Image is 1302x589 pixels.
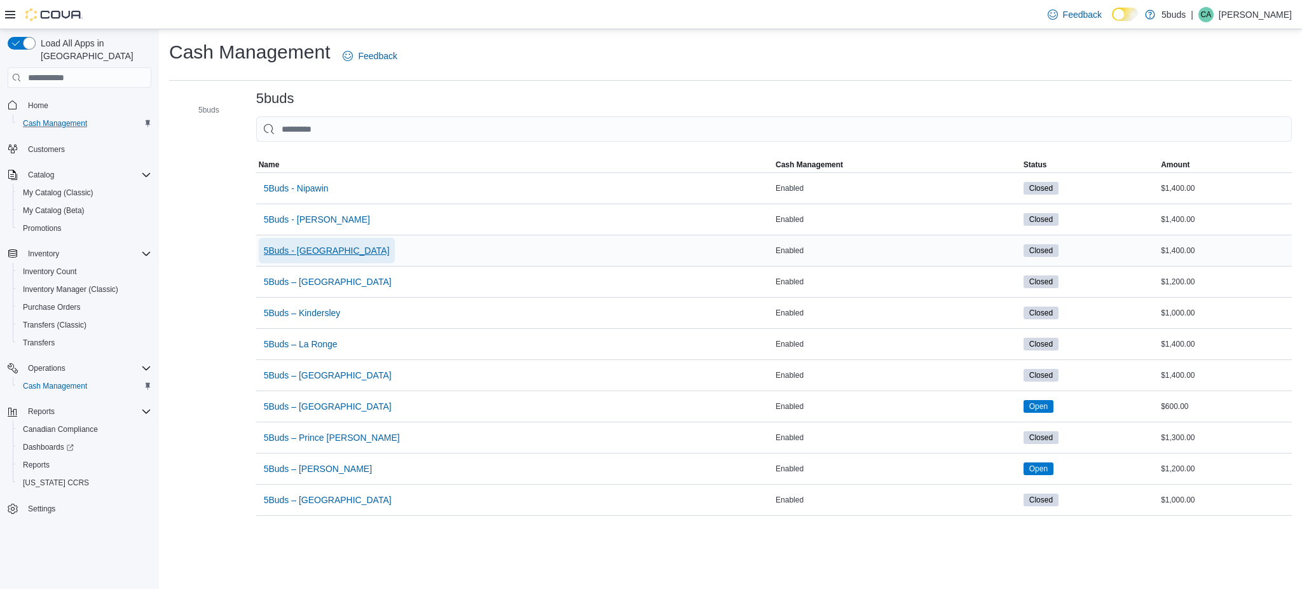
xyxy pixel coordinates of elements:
[1024,462,1053,475] span: Open
[13,334,156,352] button: Transfers
[23,223,62,233] span: Promotions
[23,98,53,113] a: Home
[773,461,1021,476] div: Enabled
[13,438,156,456] a: Dashboards
[23,302,81,312] span: Purchase Orders
[264,369,392,382] span: 5Buds – [GEOGRAPHIC_DATA]
[18,378,92,394] a: Cash Management
[13,456,156,474] button: Reports
[1029,214,1053,225] span: Closed
[259,160,280,170] span: Name
[28,144,65,155] span: Customers
[1029,432,1053,443] span: Closed
[1158,492,1292,508] div: $1,000.00
[23,424,98,434] span: Canadian Compliance
[259,238,395,263] button: 5Buds - [GEOGRAPHIC_DATA]
[264,244,390,257] span: 5Buds - [GEOGRAPHIC_DATA]
[13,474,156,492] button: [US_STATE] CCRS
[3,403,156,420] button: Reports
[773,243,1021,258] div: Enabled
[3,245,156,263] button: Inventory
[18,317,151,333] span: Transfers (Classic)
[259,269,397,294] button: 5Buds – [GEOGRAPHIC_DATA]
[13,281,156,298] button: Inventory Manager (Classic)
[259,456,377,482] button: 5Buds – [PERSON_NAME]
[256,116,1292,142] input: This is a search bar. As you type, the results lower in the page will automatically filter.
[23,338,55,348] span: Transfers
[18,440,79,455] a: Dashboards
[18,264,82,279] a: Inventory Count
[1158,399,1292,414] div: $600.00
[1162,7,1186,22] p: 5buds
[256,91,294,106] h3: 5buds
[18,282,123,297] a: Inventory Manager (Classic)
[1158,212,1292,227] div: $1,400.00
[23,284,118,294] span: Inventory Manager (Classic)
[23,381,87,391] span: Cash Management
[1024,244,1059,257] span: Closed
[18,457,55,473] a: Reports
[1029,338,1053,350] span: Closed
[259,300,346,326] button: 5Buds – Kindersley
[3,95,156,114] button: Home
[1024,160,1047,170] span: Status
[1158,181,1292,196] div: $1,400.00
[264,494,392,506] span: 5Buds – [GEOGRAPHIC_DATA]
[773,399,1021,414] div: Enabled
[773,212,1021,227] div: Enabled
[23,246,151,261] span: Inventory
[18,475,151,490] span: Washington CCRS
[264,275,392,288] span: 5Buds – [GEOGRAPHIC_DATA]
[181,102,224,118] button: 5buds
[1219,7,1292,22] p: [PERSON_NAME]
[3,499,156,518] button: Settings
[28,504,55,514] span: Settings
[264,462,372,475] span: 5Buds – [PERSON_NAME]
[1112,21,1113,22] span: Dark Mode
[23,501,60,516] a: Settings
[773,181,1021,196] div: Enabled
[1158,274,1292,289] div: $1,200.00
[23,361,71,376] button: Operations
[1158,305,1292,321] div: $1,000.00
[8,90,151,551] nav: Complex example
[23,167,151,183] span: Catalog
[1158,430,1292,445] div: $1,300.00
[23,167,59,183] button: Catalog
[1201,7,1212,22] span: CA
[1158,368,1292,383] div: $1,400.00
[773,274,1021,289] div: Enabled
[1024,275,1059,288] span: Closed
[3,166,156,184] button: Catalog
[18,440,151,455] span: Dashboards
[13,202,156,219] button: My Catalog (Beta)
[1029,463,1048,475] span: Open
[23,97,151,113] span: Home
[773,368,1021,383] div: Enabled
[18,422,151,437] span: Canadian Compliance
[18,116,151,131] span: Cash Management
[259,487,397,513] button: 5Buds – [GEOGRAPHIC_DATA]
[1029,401,1048,412] span: Open
[23,404,60,419] button: Reports
[25,8,83,21] img: Cova
[13,316,156,334] button: Transfers (Classic)
[1029,494,1053,506] span: Closed
[264,431,400,444] span: 5Buds – Prince [PERSON_NAME]
[18,185,151,200] span: My Catalog (Classic)
[1021,157,1158,172] button: Status
[1024,307,1059,319] span: Closed
[259,207,375,232] button: 5Buds - [PERSON_NAME]
[23,501,151,516] span: Settings
[28,406,55,417] span: Reports
[18,475,94,490] a: [US_STATE] CCRS
[259,363,397,388] button: 5Buds – [GEOGRAPHIC_DATA]
[23,118,87,128] span: Cash Management
[23,142,70,157] a: Customers
[3,359,156,377] button: Operations
[13,184,156,202] button: My Catalog (Classic)
[264,182,329,195] span: 5Buds - Nipawin
[773,157,1021,172] button: Cash Management
[1024,400,1053,413] span: Open
[1024,431,1059,444] span: Closed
